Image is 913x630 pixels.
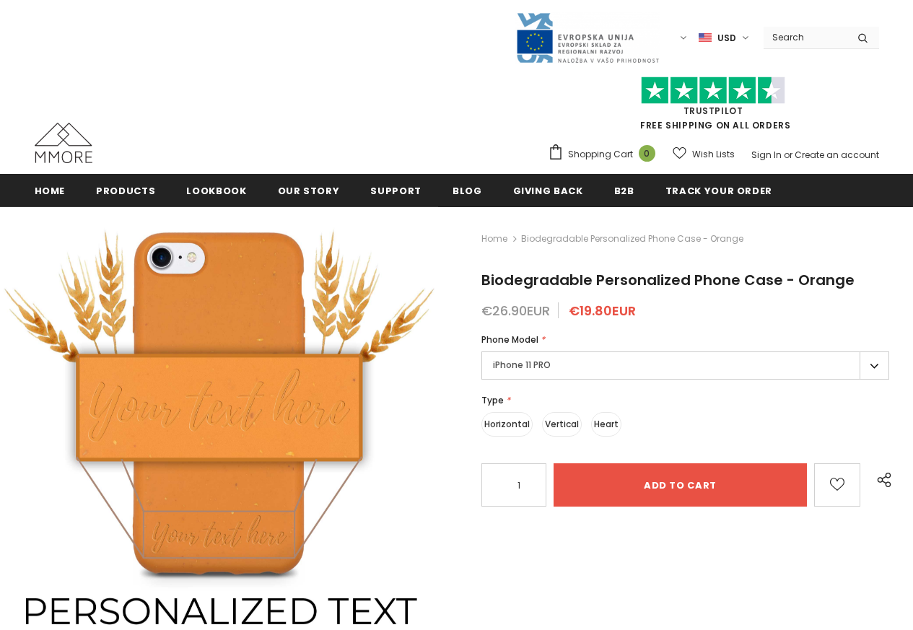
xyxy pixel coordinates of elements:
[481,270,855,290] span: Biodegradable Personalized Phone Case - Orange
[35,174,66,206] a: Home
[453,174,482,206] a: Blog
[481,333,538,346] span: Phone Model
[614,174,634,206] a: B2B
[548,83,879,131] span: FREE SHIPPING ON ALL ORDERS
[542,412,582,437] label: Vertical
[35,184,66,198] span: Home
[481,394,504,406] span: Type
[481,351,889,380] label: iPhone 11 PRO
[751,149,782,161] a: Sign In
[568,147,633,162] span: Shopping Cart
[513,174,583,206] a: Giving back
[453,184,482,198] span: Blog
[513,184,583,198] span: Giving back
[278,184,340,198] span: Our Story
[278,174,340,206] a: Our Story
[186,174,246,206] a: Lookbook
[665,174,772,206] a: Track your order
[370,184,421,198] span: support
[515,12,660,64] img: Javni Razpis
[515,31,660,43] a: Javni Razpis
[699,32,712,44] img: USD
[548,144,663,165] a: Shopping Cart 0
[370,174,421,206] a: support
[614,184,634,198] span: B2B
[554,463,807,507] input: Add to cart
[764,27,847,48] input: Search Site
[569,302,636,320] span: €19.80EUR
[186,184,246,198] span: Lookbook
[692,147,735,162] span: Wish Lists
[481,412,533,437] label: Horizontal
[96,174,155,206] a: Products
[639,145,655,162] span: 0
[481,230,507,248] a: Home
[795,149,879,161] a: Create an account
[641,76,785,105] img: Trust Pilot Stars
[784,149,792,161] span: or
[683,105,743,117] a: Trustpilot
[481,302,550,320] span: €26.90EUR
[35,123,92,163] img: MMORE Cases
[591,412,621,437] label: Heart
[673,141,735,167] a: Wish Lists
[521,230,743,248] span: Biodegradable Personalized Phone Case - Orange
[665,184,772,198] span: Track your order
[96,184,155,198] span: Products
[717,31,736,45] span: USD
